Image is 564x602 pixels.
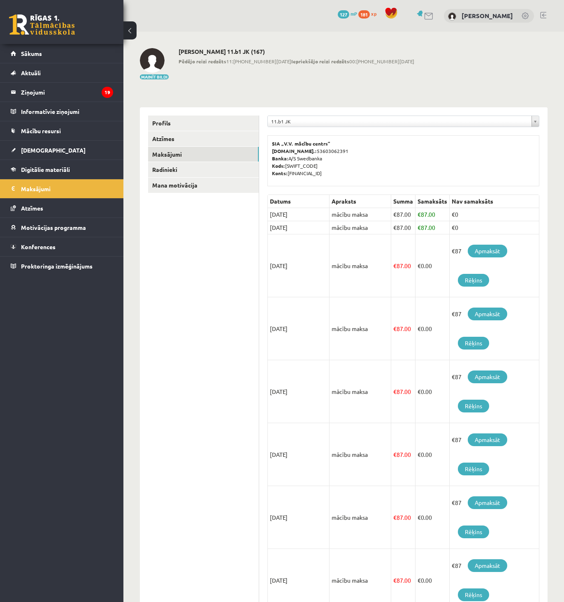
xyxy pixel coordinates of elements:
a: Motivācijas programma [11,218,113,237]
a: Atzīmes [11,199,113,218]
a: 11.b1 JK [268,116,539,127]
a: [DEMOGRAPHIC_DATA] [11,141,113,160]
td: [DATE] [268,221,330,234]
th: Apraksts [330,195,391,208]
b: Kods: [272,162,285,169]
a: Rēķins [458,463,489,475]
a: Rēķins [458,274,489,287]
a: Apmaksāt [468,433,507,446]
a: Rēķins [458,526,489,538]
a: Apmaksāt [468,308,507,320]
a: Mācību resursi [11,121,113,140]
td: mācību maksa [330,208,391,221]
td: mācību maksa [330,360,391,423]
a: Rēķins [458,588,489,601]
td: mācību maksa [330,221,391,234]
a: Maksājumi [11,179,113,198]
span: € [418,211,421,218]
a: Profils [148,116,259,131]
b: Banka: [272,155,288,162]
img: Maksims Baltais [140,48,165,73]
td: 0.00 [415,297,450,360]
span: € [418,577,421,584]
td: 87.00 [391,486,415,549]
span: 11:[PHONE_NUMBER][DATE] 00:[PHONE_NUMBER][DATE] [179,58,414,65]
b: [DOMAIN_NAME].: [272,148,317,154]
span: € [393,451,397,458]
td: €0 [450,221,539,234]
b: Iepriekšējo reizi redzēts [291,58,349,65]
td: [DATE] [268,486,330,549]
span: € [393,325,397,332]
a: Mana motivācija [148,178,259,193]
span: Atzīmes [21,204,43,212]
a: Konferences [11,237,113,256]
a: Apmaksāt [468,496,507,509]
span: € [393,224,397,231]
a: Apmaksāt [468,559,507,572]
p: 53603062391 A/S Swedbanka [SWIFT_CODE] [FINANCIAL_ID] [272,140,535,177]
td: [DATE] [268,208,330,221]
span: 11.b1 JK [271,116,528,127]
b: Konts: [272,170,288,176]
a: Digitālie materiāli [11,160,113,179]
a: Proktoringa izmēģinājums [11,257,113,276]
legend: Maksājumi [21,179,113,198]
td: €0 [450,208,539,221]
span: € [418,224,421,231]
span: Motivācijas programma [21,224,86,231]
td: [DATE] [268,234,330,297]
a: Rēķins [458,337,489,350]
a: Ziņojumi19 [11,83,113,102]
a: Aktuāli [11,63,113,82]
td: €87 [450,423,539,486]
td: mācību maksa [330,423,391,486]
td: €87 [450,297,539,360]
span: € [393,211,397,218]
a: Rīgas 1. Tālmācības vidusskola [9,14,75,35]
span: mP [350,10,357,17]
td: 87.00 [415,208,450,221]
span: € [418,262,421,269]
a: Apmaksāt [468,370,507,383]
a: Maksājumi [148,147,259,162]
td: mācību maksa [330,486,391,549]
td: €87 [450,234,539,297]
td: 87.00 [391,297,415,360]
span: € [418,388,421,395]
td: [DATE] [268,423,330,486]
td: 87.00 [391,234,415,297]
td: €87 [450,486,539,549]
td: 87.00 [391,360,415,423]
span: € [393,388,397,395]
td: 87.00 [391,208,415,221]
a: Sākums [11,44,113,63]
td: mācību maksa [330,297,391,360]
th: Nav samaksāts [450,195,539,208]
th: Summa [391,195,415,208]
span: € [393,577,397,584]
img: Maksims Baltais [448,12,456,21]
a: [PERSON_NAME] [462,12,513,20]
td: 0.00 [415,423,450,486]
a: Radinieki [148,162,259,177]
span: Mācību resursi [21,127,61,134]
span: Aktuāli [21,69,41,76]
span: Digitālie materiāli [21,166,70,173]
span: 127 [338,10,349,19]
b: SIA „V.V. mācību centrs” [272,140,331,147]
th: Samaksāts [415,195,450,208]
legend: Informatīvie ziņojumi [21,102,113,121]
span: xp [371,10,376,17]
td: 0.00 [415,486,450,549]
i: 19 [102,87,113,98]
button: Mainīt bildi [140,74,169,79]
span: € [418,514,421,521]
a: 127 mP [338,10,357,17]
legend: Ziņojumi [21,83,113,102]
span: Konferences [21,243,56,250]
h2: [PERSON_NAME] 11.b1 JK (167) [179,48,414,55]
a: 181 xp [358,10,381,17]
a: Apmaksāt [468,245,507,257]
td: [DATE] [268,297,330,360]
